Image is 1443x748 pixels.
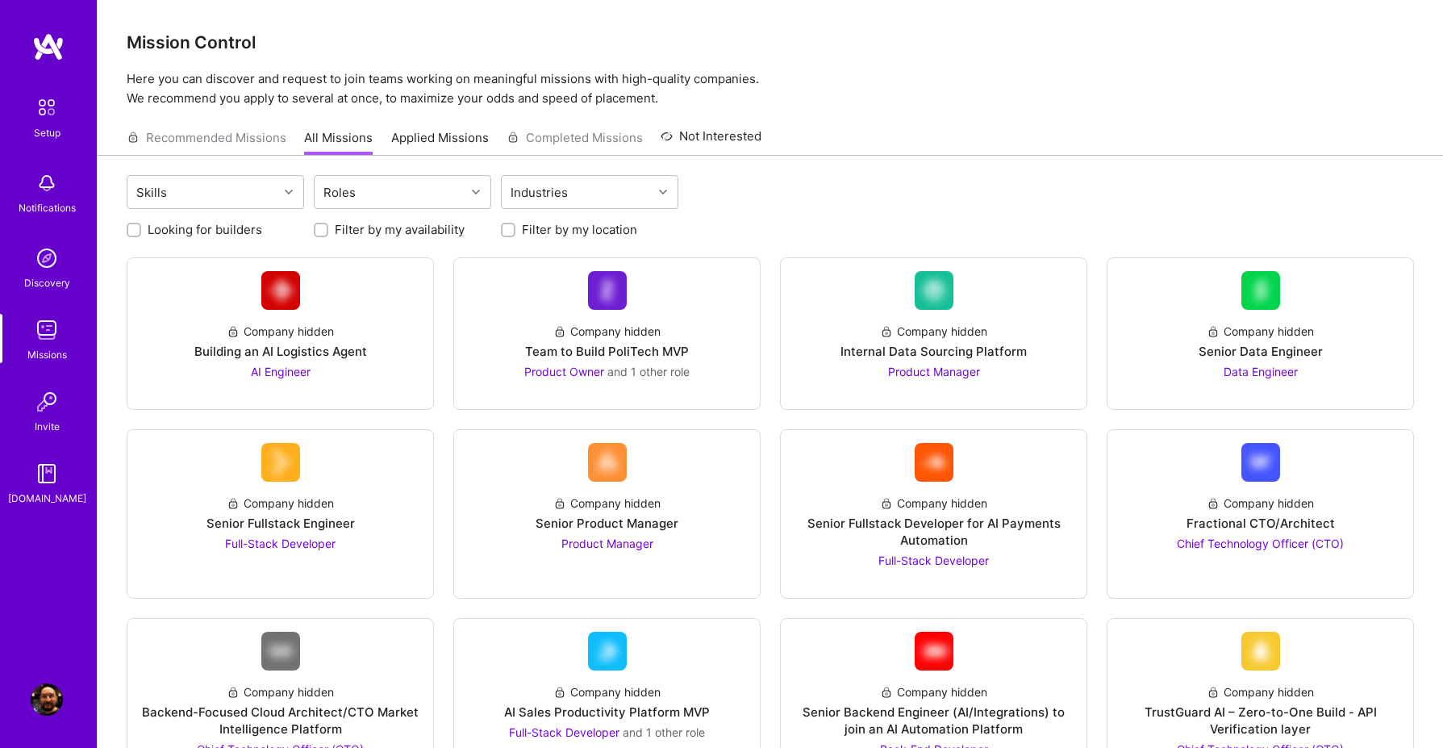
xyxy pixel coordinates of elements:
div: Industries [507,181,572,204]
img: teamwork [31,314,63,346]
a: Company LogoCompany hiddenSenior Fullstack Developer for AI Payments AutomationFull-Stack Developer [794,443,1074,585]
span: and 1 other role [623,725,705,739]
img: Company Logo [1241,632,1280,671]
div: Company hidden [227,683,334,700]
label: Looking for builders [148,221,262,238]
img: guide book [31,458,63,490]
a: Company LogoCompany hiddenFractional CTO/ArchitectChief Technology Officer (CTO) [1120,443,1400,585]
div: Senior Fullstack Developer for AI Payments Automation [794,515,1074,549]
a: Applied Missions [391,129,489,156]
img: Company Logo [261,632,300,671]
div: AI Sales Productivity Platform MVP [504,704,710,721]
a: All Missions [304,129,373,156]
div: Company hidden [1207,495,1314,512]
div: TrustGuard AI – Zero-to-One Build - API Verification layer [1120,704,1400,738]
img: discovery [31,242,63,274]
div: Company hidden [553,495,661,512]
img: Company Logo [588,632,627,671]
span: Data Engineer [1224,365,1298,378]
div: Setup [34,124,60,141]
div: Company hidden [880,323,987,340]
i: icon Chevron [659,188,667,196]
div: Company hidden [880,683,987,700]
div: Roles [319,181,360,204]
span: Full-Stack Developer [509,725,619,739]
img: bell [31,167,63,199]
div: Senior Backend Engineer (AI/Integrations) to join an AI Automation Platform [794,704,1074,738]
div: Senior Data Engineer [1199,343,1323,360]
span: AI Engineer [251,365,311,378]
img: Company Logo [1241,271,1280,310]
div: Company hidden [227,323,334,340]
div: Internal Data Sourcing Platform [840,343,1027,360]
div: Discovery [24,274,70,291]
a: Company LogoCompany hiddenBuilding an AI Logistics AgentAI Engineer [140,271,420,396]
img: logo [32,32,65,61]
div: Invite [35,418,60,435]
img: Company Logo [588,443,627,482]
a: Company LogoCompany hiddenSenior Product ManagerProduct Manager [467,443,747,585]
div: Fractional CTO/Architect [1187,515,1335,532]
img: Company Logo [915,443,953,482]
img: Company Logo [1241,443,1280,482]
img: User Avatar [31,683,63,716]
img: Invite [31,386,63,418]
div: Senior Product Manager [536,515,678,532]
a: Company LogoCompany hiddenInternal Data Sourcing PlatformProduct Manager [794,271,1074,396]
span: Product Owner [524,365,604,378]
i: icon Chevron [472,188,480,196]
div: Company hidden [227,495,334,512]
img: Company Logo [261,443,300,482]
div: Team to Build PoliTech MVP [525,343,689,360]
div: [DOMAIN_NAME] [8,490,86,507]
span: Product Manager [561,537,653,550]
div: Skills [132,181,171,204]
div: Company hidden [880,495,987,512]
label: Filter by my availability [335,221,465,238]
span: Full-Stack Developer [225,537,336,550]
div: Building an AI Logistics Agent [194,343,367,360]
p: Here you can discover and request to join teams working on meaningful missions with high-quality ... [127,69,1414,108]
div: Notifications [19,199,76,216]
img: Company Logo [915,632,953,671]
div: Company hidden [1207,683,1314,700]
div: Senior Fullstack Engineer [206,515,355,532]
span: and 1 other role [607,365,690,378]
img: setup [30,90,64,124]
a: User Avatar [27,683,67,716]
span: Full-Stack Developer [878,554,989,567]
div: Company hidden [553,683,661,700]
a: Company LogoCompany hiddenSenior Data EngineerData Engineer [1120,271,1400,396]
a: Company LogoCompany hiddenTeam to Build PoliTech MVPProduct Owner and 1 other role [467,271,747,396]
img: Company Logo [588,271,627,310]
div: Backend-Focused Cloud Architect/CTO Market Intelligence Platform [140,704,420,738]
img: Company Logo [915,271,953,310]
div: Company hidden [553,323,661,340]
div: Missions [27,346,67,363]
a: Company LogoCompany hiddenSenior Fullstack EngineerFull-Stack Developer [140,443,420,585]
img: Company Logo [261,271,300,310]
label: Filter by my location [522,221,637,238]
i: icon Chevron [285,188,293,196]
span: Product Manager [888,365,980,378]
a: Not Interested [661,127,761,156]
h3: Mission Control [127,32,1414,52]
div: Company hidden [1207,323,1314,340]
span: Chief Technology Officer (CTO) [1177,537,1344,550]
